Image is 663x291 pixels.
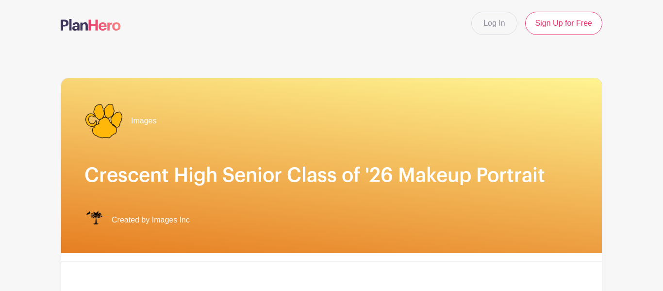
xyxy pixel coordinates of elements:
img: logo-507f7623f17ff9eddc593b1ce0a138ce2505c220e1c5a4e2b4648c50719b7d32.svg [61,19,121,31]
h1: Crescent High Senior Class of '26 Makeup Portrait [84,164,579,187]
img: CRESCENT_HS_PAW-01.png [84,102,123,140]
a: Log In [471,12,517,35]
span: Images [131,115,156,127]
img: IMAGES%20logo%20transparenT%20PNG%20s.png [84,210,104,230]
a: Sign Up for Free [525,12,602,35]
span: Created by Images Inc [112,214,190,226]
